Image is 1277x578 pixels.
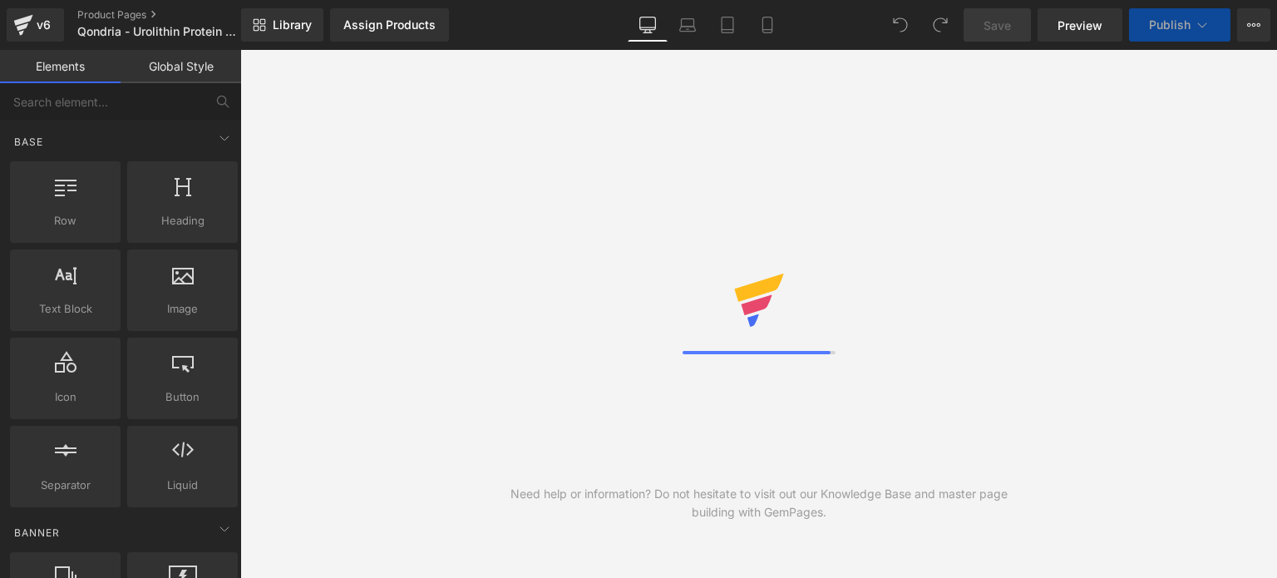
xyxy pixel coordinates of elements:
span: Qondria - Urolithin Protein Coffee - Special Offer [77,25,237,38]
div: Assign Products [343,18,436,32]
span: Base [12,134,45,150]
div: v6 [33,14,54,36]
span: Icon [15,388,116,406]
a: Laptop [668,8,708,42]
div: Need help or information? Do not hesitate to visit out our Knowledge Base and master page buildin... [500,485,1018,521]
span: Text Block [15,300,116,318]
span: Heading [132,212,233,230]
span: Row [15,212,116,230]
span: Save [984,17,1011,34]
span: Banner [12,525,62,541]
button: More [1237,8,1270,42]
button: Undo [884,8,917,42]
a: Preview [1038,8,1122,42]
a: Product Pages [77,8,269,22]
a: v6 [7,8,64,42]
a: Mobile [747,8,787,42]
span: Liquid [132,477,233,494]
button: Redo [924,8,957,42]
span: Button [132,388,233,406]
a: Global Style [121,50,241,83]
span: Library [273,17,312,32]
button: Publish [1129,8,1230,42]
span: Publish [1149,18,1191,32]
span: Image [132,300,233,318]
span: Separator [15,477,116,494]
a: Tablet [708,8,747,42]
a: Desktop [628,8,668,42]
span: Preview [1058,17,1102,34]
a: New Library [241,8,323,42]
